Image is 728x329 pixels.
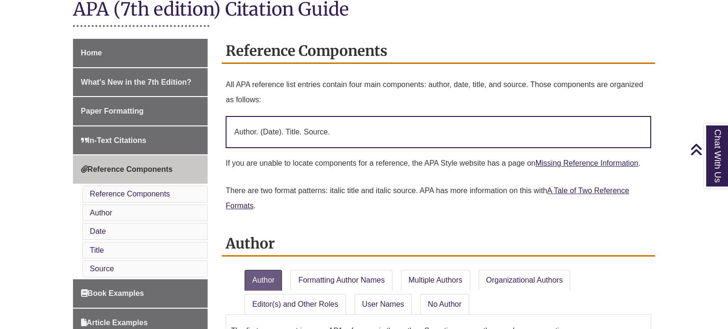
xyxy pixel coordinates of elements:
[245,270,282,291] a: Author
[226,73,651,111] p: All APA reference list entries contain four main components: author, date, title, and source. Tho...
[479,270,571,291] a: Organizational Authors
[690,143,726,156] a: Back to Top
[81,78,191,86] span: What's New in the 7th Edition?
[222,231,655,257] h2: Author
[226,179,651,217] p: There are two format patterns: italic title and italic source. APA has more information on this w...
[245,294,346,315] a: Editor(s) and Other Roles
[222,39,655,64] h2: Reference Components
[90,227,106,235] a: Date
[73,279,208,308] a: Book Examples
[401,270,470,291] a: Multiple Authors
[81,319,148,327] span: Article Examples
[81,49,102,57] span: Home
[90,246,104,254] a: Title
[536,159,638,167] a: Missing Reference Information
[73,155,208,184] a: Reference Components
[90,209,112,217] a: Author
[90,190,170,198] a: Reference Components
[81,289,144,297] span: Book Examples
[420,294,469,315] a: No Author
[226,152,651,175] p: If you are unable to locate components for a reference, the APA Style website has a page on .
[81,165,173,173] span: Reference Components
[81,136,146,144] span: In-Text Citations
[73,126,208,155] a: In-Text Citations
[291,270,392,291] a: Formatting Author Names
[355,294,412,315] a: User Names
[73,97,208,125] a: Paper Formatting
[73,68,208,97] a: What's New in the 7th Edition?
[73,39,208,67] a: Home
[81,107,144,115] span: Paper Formatting
[90,265,114,273] a: Source
[226,116,651,148] p: Author. (Date). Title. Source.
